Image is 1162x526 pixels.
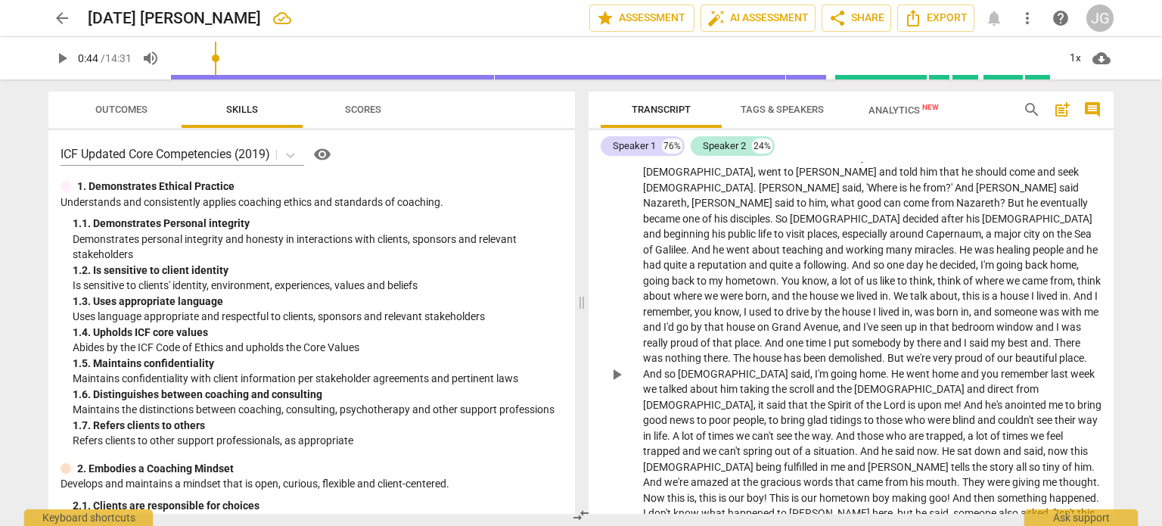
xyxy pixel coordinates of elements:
[703,139,746,154] div: Speaker 2
[969,306,974,318] span: ,
[809,197,826,209] span: him
[643,259,663,271] span: had
[760,337,765,349] span: .
[982,213,1092,225] span: [DEMOGRAPHIC_DATA]
[78,52,98,64] span: 0:44
[910,290,930,302] span: talk
[780,151,803,163] span: who
[922,103,939,111] span: New
[941,213,966,225] span: after
[846,244,886,256] span: working
[919,321,930,333] span: in
[725,275,776,287] span: hometown
[980,259,996,271] span: I'm
[643,275,672,287] span: going
[77,179,235,195] p: 1. Demonstrates Ethical Practice
[73,278,563,294] p: Is sensitive to clients' identity, environment, experiences, values and beliefs
[655,244,686,256] span: Galilee
[923,182,946,194] span: from
[825,306,842,318] span: the
[713,337,735,349] span: that
[886,244,915,256] span: many
[728,228,758,240] span: public
[607,366,626,384] span: play_arrow
[1095,290,1098,302] span: I
[873,306,878,318] span: I
[811,306,825,318] span: by
[837,228,842,240] span: ,
[694,151,775,163] span: [PERSON_NAME]
[1000,290,1031,302] span: house
[663,321,676,333] span: I'd
[993,151,1007,163] span: be
[915,306,937,318] span: was
[806,337,828,349] span: time
[955,182,976,194] span: And
[1009,166,1037,178] span: come
[986,228,994,240] span: a
[1061,306,1084,318] span: with
[304,142,334,167] a: Help
[676,321,691,333] span: go
[73,216,563,232] div: 1. 1. Demonstrates Personal integrity
[137,45,164,72] button: Volume
[1086,5,1114,32] button: JG
[842,306,873,318] span: house
[975,166,1009,178] span: should
[758,228,774,240] span: life
[697,275,709,287] span: to
[757,321,772,333] span: on
[959,244,974,256] span: He
[1061,321,1081,333] span: was
[1018,9,1036,27] span: more_vert
[862,182,866,194] span: ,
[981,151,993,163] span: to
[840,290,856,302] span: we
[879,166,899,178] span: and
[796,166,879,178] span: [PERSON_NAME]
[1020,98,1044,122] button: Search
[1027,197,1040,209] span: he
[713,244,726,256] span: he
[643,228,663,240] span: and
[48,45,76,72] button: Play
[775,197,797,209] span: said
[903,213,941,225] span: decided
[975,275,1006,287] span: where
[868,104,939,116] span: Analytics
[781,275,802,287] span: You
[873,259,887,271] span: so
[769,259,795,271] span: quite
[749,306,774,318] span: used
[958,290,962,302] span: ,
[690,306,694,318] span: ,
[996,244,1033,256] span: healing
[730,213,770,225] span: disciples
[753,182,759,194] span: .
[792,290,809,302] span: the
[940,259,976,271] span: decided
[937,306,961,318] span: born
[666,151,694,163] span: when
[691,321,704,333] span: by
[1080,98,1105,122] button: Show/Hide comments
[1025,259,1050,271] span: back
[1007,151,1027,163] span: one
[878,306,902,318] span: lived
[926,259,940,271] span: he
[906,259,926,271] span: day
[758,166,784,178] span: went
[974,306,994,318] span: and
[1037,166,1058,178] span: and
[807,228,837,240] span: places
[809,290,840,302] span: house
[976,182,1059,194] span: [PERSON_NAME]
[643,166,753,178] span: [DEMOGRAPHIC_DATA]
[994,228,1024,240] span: major
[61,195,563,210] p: Understands and consistently applies coaching ethics and standards of coaching.
[745,290,767,302] span: born
[643,306,690,318] span: remember
[1052,9,1070,27] span: help
[996,321,1036,333] span: window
